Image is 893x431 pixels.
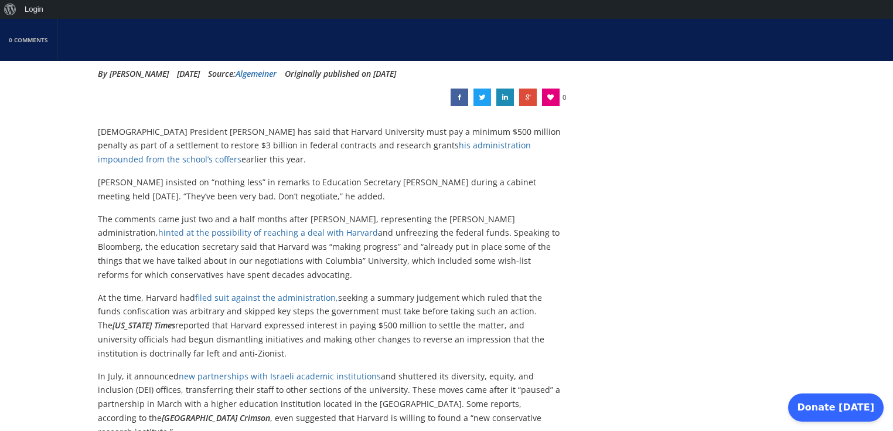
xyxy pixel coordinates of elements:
li: By [PERSON_NAME] [98,65,169,83]
span: 0 [563,89,566,106]
a: ‘Nothing Less’: Trump Presses for $500 Million Settlement With Harvard University [519,89,537,106]
em: [GEOGRAPHIC_DATA] [162,412,237,423]
a: ‘Nothing Less’: Trump Presses for $500 Million Settlement With Harvard University [473,89,491,106]
p: At the time, Harvard had seeking a summary judgement which ruled that the funds confiscation was ... [98,291,563,361]
a: filed suit against the administration, [195,292,338,303]
p: [PERSON_NAME] insisted on “nothing less” in remarks to Education Secretary [PERSON_NAME] during a... [98,175,563,203]
p: The comments came just two and a half months after [PERSON_NAME], representing the [PERSON_NAME] ... [98,212,563,282]
a: hinted at the possibility of reaching a deal with Harvard [158,227,378,238]
a: new partnerships with Israeli academic institutions [179,371,381,382]
p: [DEMOGRAPHIC_DATA] President [PERSON_NAME] has said that Harvard University must pay a minimum $5... [98,125,563,167]
li: [DATE] [177,65,200,83]
li: Originally published on [DATE] [285,65,396,83]
a: ‘Nothing Less’: Trump Presses for $500 Million Settlement With Harvard University [496,89,514,106]
a: Algemeiner [236,68,277,79]
a: ‘Nothing Less’: Trump Presses for $500 Million Settlement With Harvard University [451,89,468,106]
em: Crimson [240,412,270,423]
div: Source: [208,65,277,83]
em: [US_STATE] Times [113,320,175,331]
